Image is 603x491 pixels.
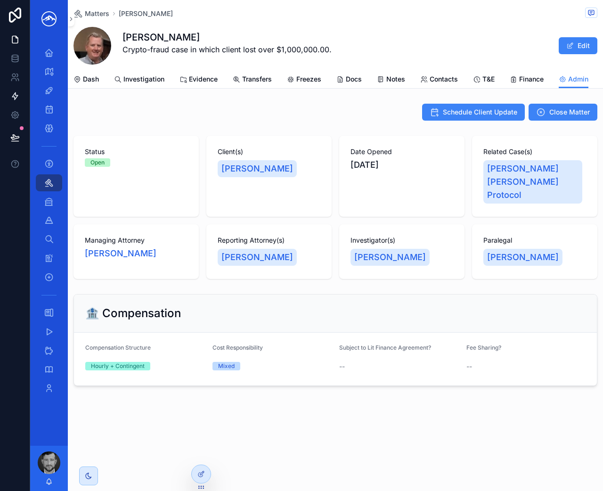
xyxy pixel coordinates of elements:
span: [PERSON_NAME] [PERSON_NAME] Protocol [487,162,579,202]
span: T&E [482,74,495,84]
a: [PERSON_NAME] [350,249,430,266]
span: Transfers [242,74,272,84]
a: Freezes [287,71,321,90]
span: [PERSON_NAME] [221,162,293,175]
a: Docs [336,71,362,90]
a: Contacts [420,71,458,90]
a: [PERSON_NAME] [218,249,297,266]
button: Close Matter [529,104,597,121]
a: T&E [473,71,495,90]
a: Matters [73,9,109,18]
span: Matters [85,9,109,18]
span: Cost Responsibility [212,344,263,351]
img: App logo [38,11,60,26]
a: Transfers [233,71,272,90]
a: [PERSON_NAME] [PERSON_NAME] Protocol [483,160,582,204]
a: Investigation [114,71,164,90]
span: Reporting Attorney(s) [218,236,320,245]
a: [PERSON_NAME] [119,9,173,18]
span: Schedule Client Update [443,107,517,117]
a: Finance [510,71,544,90]
button: Edit [559,37,597,54]
h1: [PERSON_NAME] [122,31,332,44]
span: Notes [386,74,405,84]
a: Evidence [179,71,218,90]
a: Notes [377,71,405,90]
span: [PERSON_NAME] [487,251,559,264]
a: [PERSON_NAME] [483,249,562,266]
span: Paralegal [483,236,586,245]
span: Status [85,147,187,156]
span: Close Matter [549,107,590,117]
h2: 🏦 Compensation [85,306,181,321]
span: Fee Sharing? [466,344,501,351]
div: Mixed [218,362,235,370]
span: -- [339,362,345,371]
span: Managing Attorney [85,236,187,245]
span: Subject to Lit Finance Agreement? [339,344,431,351]
span: [PERSON_NAME] [221,251,293,264]
span: Admin [568,74,588,84]
span: Client(s) [218,147,320,156]
span: Finance [519,74,544,84]
button: Schedule Client Update [422,104,525,121]
span: Investigation [123,74,164,84]
span: [PERSON_NAME] [354,251,426,264]
a: Admin [559,71,588,89]
a: [PERSON_NAME] [85,247,156,260]
span: Freezes [296,74,321,84]
a: [PERSON_NAME] [218,160,297,177]
div: Hourly + Contingent [91,362,145,370]
span: Evidence [189,74,218,84]
span: Dash [83,74,99,84]
a: Dash [73,71,99,90]
span: -- [466,362,472,371]
span: [DATE] [350,158,453,172]
span: Date Opened [350,147,453,156]
span: Investigator(s) [350,236,453,245]
div: scrollable content [30,38,68,409]
span: Related Case(s) [483,147,586,156]
p: Crypto-fraud case in which client lost over $1,000,000.00. [122,44,332,55]
div: Open [90,158,105,167]
span: Compensation Structure [85,344,151,351]
span: Contacts [430,74,458,84]
span: Docs [346,74,362,84]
